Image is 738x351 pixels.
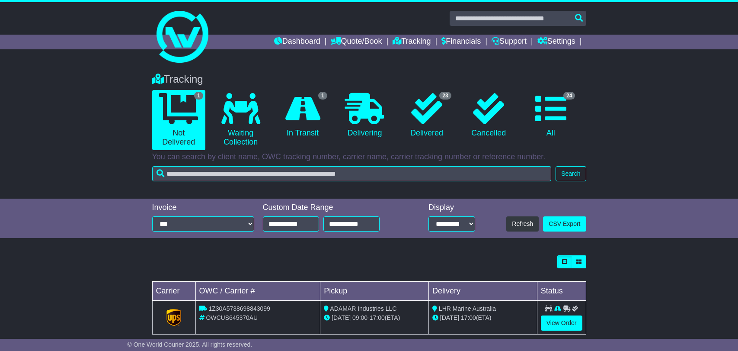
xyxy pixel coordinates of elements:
div: Tracking [148,73,591,86]
a: Cancelled [462,90,515,141]
button: Refresh [506,216,539,232]
a: Waiting Collection [214,90,267,150]
span: 17:00 [461,314,476,321]
span: ADAMAR Industries LLC [330,305,396,312]
td: Pickup [320,282,429,301]
td: Carrier [152,282,195,301]
a: 1 Not Delivered [152,90,205,150]
div: Invoice [152,203,254,213]
a: Delivering [338,90,391,141]
a: View Order [541,316,582,331]
span: [DATE] [332,314,351,321]
a: Tracking [393,35,431,49]
span: 1 [318,92,327,100]
span: 09:00 [352,314,367,321]
a: 23 Delivered [400,90,453,141]
button: Search [556,166,586,181]
div: Display [428,203,475,213]
td: OWC / Carrier # [195,282,320,301]
a: Dashboard [274,35,320,49]
span: 17:00 [370,314,385,321]
p: You can search by client name, OWC tracking number, carrier name, carrier tracking number or refe... [152,152,586,162]
div: - (ETA) [324,313,425,322]
div: (ETA) [432,313,534,322]
span: 23 [439,92,451,100]
span: 1Z30A5738698843099 [208,305,270,312]
span: [DATE] [440,314,459,321]
a: 1 In Transit [276,90,329,141]
span: LHR Marine Australia [439,305,496,312]
span: © One World Courier 2025. All rights reserved. [128,341,252,348]
span: OWCUS645370AU [206,314,258,321]
a: Settings [537,35,575,49]
span: 24 [563,92,575,100]
a: Financials [441,35,481,49]
img: GetCarrierServiceLogo [166,309,181,326]
a: 24 All [524,90,577,141]
td: Status [537,282,586,301]
a: Quote/Book [331,35,382,49]
a: CSV Export [543,216,586,232]
span: 1 [194,92,203,100]
td: Delivery [428,282,537,301]
div: Custom Date Range [263,203,402,213]
a: Support [492,35,527,49]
